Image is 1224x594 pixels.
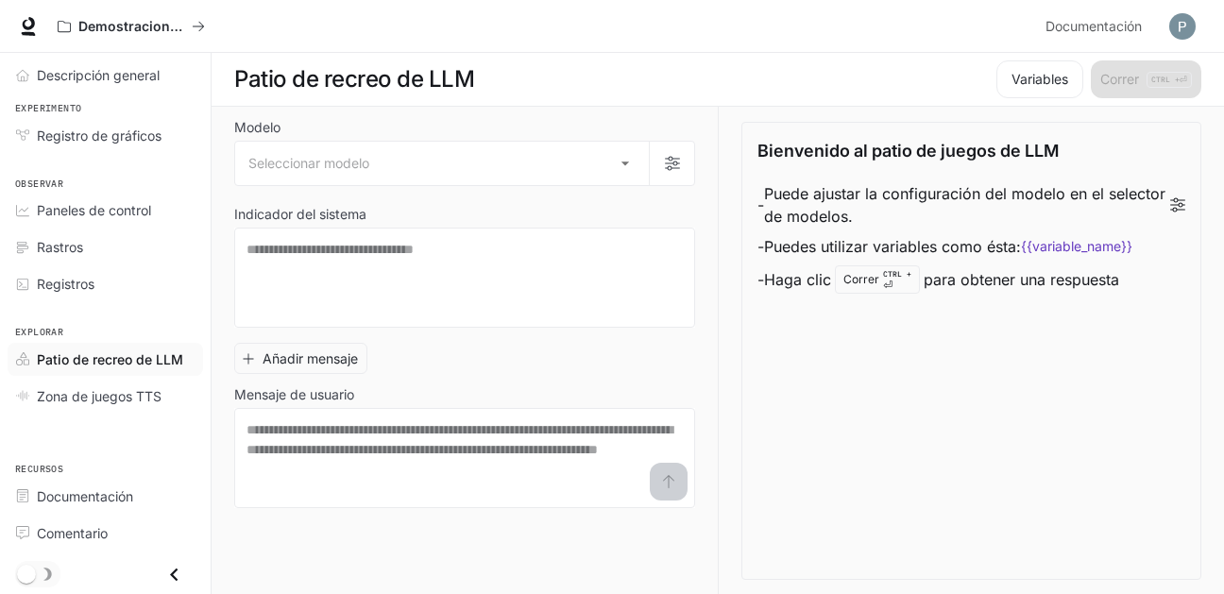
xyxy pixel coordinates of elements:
[17,563,36,584] span: Alternar modo oscuro
[1045,18,1142,34] font: Documentación
[883,279,892,292] font: ⏎
[37,351,183,367] font: Patio de recreo de LLM
[8,517,203,550] a: Comentario
[757,141,1059,161] font: Bienvenido al patio de juegos de LLM
[8,230,203,263] a: Rastros
[248,155,369,171] font: Seleccionar modelo
[1169,13,1196,40] img: Avatar de usuario
[37,127,161,144] font: Registro de gráficos
[924,270,1119,289] font: para obtener una respuesta
[757,195,764,214] font: -
[8,59,203,92] a: Descripción general
[263,350,358,366] font: Añadir mensaje
[8,194,203,227] a: Paneles de control
[235,142,649,185] div: Seleccionar modelo
[8,380,203,413] a: Zona de juegos TTS
[764,270,831,289] font: Haga clic
[153,555,195,594] button: Cerrar cajón
[234,119,280,135] font: Modelo
[37,388,161,404] font: Zona de juegos TTS
[234,206,366,222] font: Indicador del sistema
[37,525,108,541] font: Comentario
[1038,8,1156,45] a: Documentación
[15,463,63,475] font: Recursos
[49,8,213,45] button: Todos los espacios de trabajo
[234,386,354,402] font: Mensaje de usuario
[996,60,1083,98] button: Variables
[37,488,133,504] font: Documentación
[757,270,764,289] font: -
[764,184,1165,226] font: Puede ajustar la configuración del modelo en el selector de modelos.
[234,343,367,374] button: Añadir mensaje
[1164,8,1201,45] button: Avatar de usuario
[883,269,911,279] font: CTRL +
[37,239,83,255] font: Rastros
[757,237,764,256] font: -
[1011,71,1068,87] font: Variables
[37,202,151,218] font: Paneles de control
[78,18,307,34] font: Demostraciones de IA en el mundo
[15,178,63,190] font: Observar
[8,343,203,376] a: Patio de recreo de LLM
[234,65,474,93] font: Patio de recreo de LLM
[15,326,63,338] font: Explorar
[843,272,879,286] font: Correr
[8,119,203,152] a: Registro de gráficos
[764,237,1021,256] font: Puedes utilizar variables como ésta:
[1021,237,1132,256] code: {{variable_name}}
[37,67,160,83] font: Descripción general
[8,480,203,513] a: Documentación
[15,102,81,114] font: Experimento
[37,276,94,292] font: Registros
[8,267,203,300] a: Registros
